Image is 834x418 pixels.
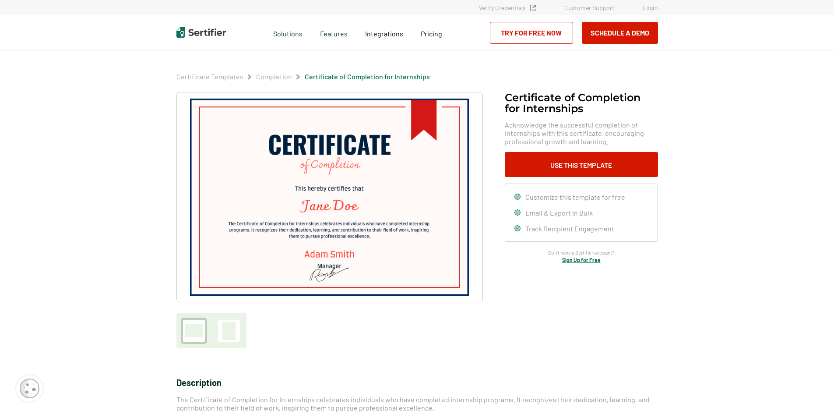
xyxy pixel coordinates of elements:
img: Verified [530,5,536,11]
a: Customer Support [564,4,614,11]
span: Acknowledge the successful completion of internships with this certificate, encouraging professio... [505,120,658,145]
img: Certificate of Completion​ for Internships [190,99,468,296]
h1: Certificate of Completion​ for Internships [505,92,658,114]
a: Try for Free Now [490,22,573,44]
a: Certificate Templates [176,72,243,81]
span: Customize this template for free [525,193,625,201]
span: Track Recipient Engagement [525,224,614,233]
img: Sertifier | Digital Credentialing Platform [176,27,226,38]
iframe: Chat Widget [790,376,834,418]
a: Integrations [365,27,403,38]
div: Breadcrumb [176,72,430,81]
span: The Certificate of Completion for Internships celebrates individuals who have completed internshi... [176,395,650,412]
span: Email & Export in Bulk [525,209,593,217]
span: Solutions [273,27,303,38]
button: Schedule a Demo [582,22,658,44]
a: Pricing [421,27,442,38]
a: Sign Up for Free [562,257,601,263]
span: Description [176,377,222,388]
span: Features [320,27,348,38]
span: Integrations [365,29,403,38]
span: Pricing [421,29,442,38]
a: Certificate of Completion​ for Internships [305,72,430,81]
span: Don’t have a Sertifier account? [548,248,615,257]
a: Login [643,4,658,11]
img: Cookie Popup Icon [20,379,39,398]
a: Completion [256,72,292,81]
a: Verify Credentials [479,4,536,11]
button: Use This Template [505,152,658,177]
